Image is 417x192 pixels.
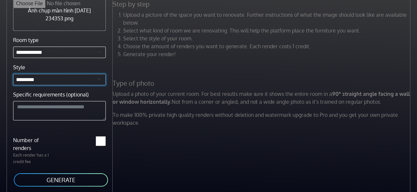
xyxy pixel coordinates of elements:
p: To make 100% private high quality renders without deletion and watermark upgrade to Pro and you g... [109,111,416,127]
button: GENERATE [13,173,109,187]
p: Upload a photo of your current room. For best results make sure it shows the entire room in a Not... [109,90,416,106]
label: Room type [13,36,39,44]
li: Select what kind of room we are renovating. This will help the platform place the furniture you w... [123,27,412,34]
p: Each render has a 1 credit fee [9,152,59,164]
li: Choose the amount of renders you want to generate. Each render costs 1 credit. [123,42,412,50]
h5: Type of photo [109,79,416,87]
li: Select the style of your room. [123,34,412,42]
label: Number of renders [9,136,59,152]
label: Specific requirements (optional) [13,91,89,98]
label: Style [13,63,25,71]
li: Generate your render! [123,50,412,58]
li: Upload a picture of the space you want to renovate. Further instructions of what the image should... [123,11,412,27]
